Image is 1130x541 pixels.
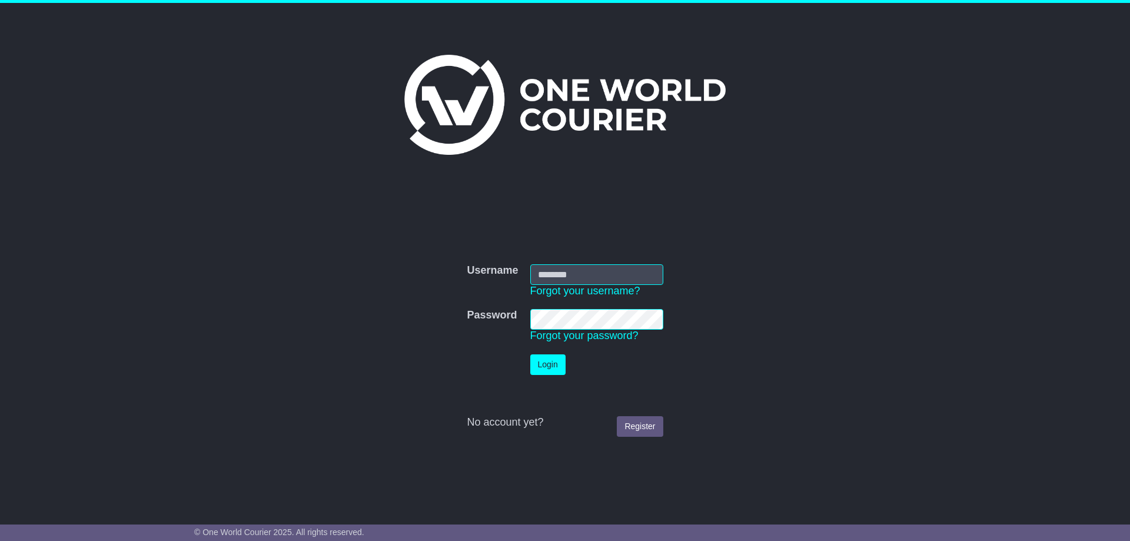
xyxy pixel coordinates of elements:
a: Forgot your username? [530,285,640,297]
a: Register [617,416,663,437]
img: One World [404,55,726,155]
label: Password [467,309,517,322]
div: No account yet? [467,416,663,429]
button: Login [530,354,566,375]
span: © One World Courier 2025. All rights reserved. [194,527,364,537]
a: Forgot your password? [530,330,639,341]
label: Username [467,264,518,277]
